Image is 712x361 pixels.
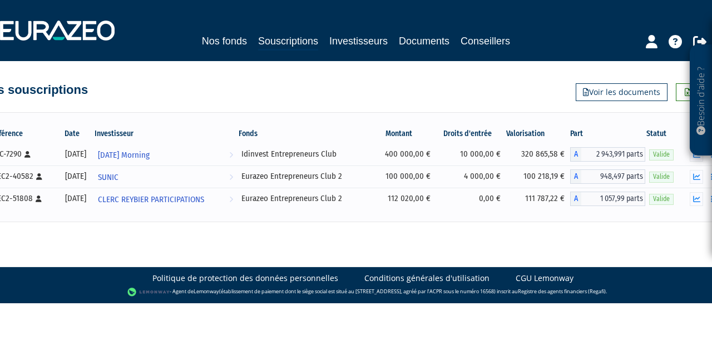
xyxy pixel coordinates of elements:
div: Idinvest Entrepreneurs Club [241,148,365,160]
td: 320 865,58 € [506,143,570,166]
a: Souscriptions [258,33,318,51]
div: Eurazeo Entrepreneurs Club 2 [241,193,365,204]
i: [Français] Personne physique [36,173,42,180]
i: Voir l'investisseur [229,167,233,188]
span: Valide [649,172,674,182]
div: [DATE] [62,148,90,160]
a: Investisseurs [329,33,388,49]
a: Politique de protection des données personnelles [152,273,338,284]
span: 2 943,991 parts [581,147,645,162]
i: Voir l'investisseur [229,145,233,166]
a: Conseillers [461,33,510,49]
a: SUNIC [93,166,238,188]
div: Eurazeo Entrepreneurs Club 2 [241,171,365,182]
td: 100 000,00 € [369,166,436,188]
span: A [570,169,581,184]
a: Lemonway [194,288,219,295]
div: [DATE] [62,171,90,182]
div: A - Eurazeo Entrepreneurs Club 2 [570,169,645,184]
span: 948,497 parts [581,169,645,184]
td: 10 000,00 € [436,143,506,166]
i: Voir l'investisseur [229,189,233,210]
th: Investisseur [93,124,238,143]
a: Voir les documents [576,83,667,101]
th: Statut [645,124,684,143]
div: - Agent de (établissement de paiement dont le siège social est situé au [STREET_ADDRESS], agréé p... [11,287,701,298]
a: Documents [399,33,449,49]
div: A - Idinvest Entrepreneurs Club [570,147,645,162]
td: 4 000,00 € [436,166,506,188]
td: 400 000,00 € [369,143,436,166]
span: Valide [649,194,674,204]
span: Valide [649,149,674,160]
div: A - Eurazeo Entrepreneurs Club 2 [570,192,645,206]
a: Conditions générales d'utilisation [364,273,489,284]
a: Nos fonds [202,33,247,49]
i: [Français] Personne physique [24,151,31,158]
th: Valorisation [506,124,570,143]
div: [DATE] [62,193,90,204]
span: CLERC REYBIER PARTICIPATIONS [98,189,204,210]
span: [DATE] Morning [98,145,150,166]
span: SUNIC [98,167,118,188]
td: 112 020,00 € [369,188,436,210]
th: Montant [369,124,436,143]
th: Fonds [238,124,369,143]
span: A [570,147,581,162]
p: Besoin d'aide ? [695,51,708,151]
a: CLERC REYBIER PARTICIPATIONS [93,188,238,210]
a: CGU Lemonway [516,273,573,284]
td: 100 218,19 € [506,166,570,188]
th: Droits d'entrée [436,124,506,143]
img: logo-lemonway.png [127,287,170,298]
a: [DATE] Morning [93,143,238,166]
i: [Français] Personne physique [36,195,42,202]
span: A [570,192,581,206]
a: Registre des agents financiers (Regafi) [518,288,606,295]
th: Part [570,124,645,143]
td: 0,00 € [436,188,506,210]
th: Date [58,124,93,143]
span: 1 057,99 parts [581,192,645,206]
td: 111 787,22 € [506,188,570,210]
